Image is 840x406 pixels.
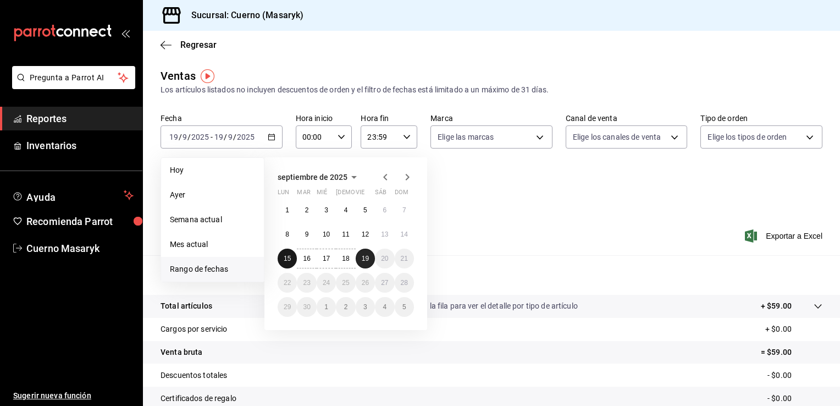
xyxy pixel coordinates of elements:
[323,231,330,238] abbr: 10 de septiembre de 2025
[317,224,336,244] button: 10 de septiembre de 2025
[761,300,792,312] p: + $59.00
[161,114,283,122] label: Fecha
[285,231,289,238] abbr: 8 de septiembre de 2025
[284,255,291,262] abbr: 15 de septiembre de 2025
[161,300,212,312] p: Total artículos
[381,255,388,262] abbr: 20 de septiembre de 2025
[342,279,349,287] abbr: 25 de septiembre de 2025
[356,249,375,268] button: 19 de septiembre de 2025
[170,264,255,275] span: Rango de fechas
[211,133,213,141] span: -
[297,249,316,268] button: 16 de septiembre de 2025
[30,72,118,84] span: Pregunta a Parrot AI
[395,200,414,220] button: 7 de septiembre de 2025
[395,249,414,268] button: 21 de septiembre de 2025
[278,171,361,184] button: septiembre de 2025
[278,224,297,244] button: 8 de septiembre de 2025
[278,189,289,200] abbr: lunes
[383,303,386,311] abbr: 4 de octubre de 2025
[395,189,408,200] abbr: domingo
[344,303,348,311] abbr: 2 de octubre de 2025
[278,200,297,220] button: 1 de septiembre de 2025
[170,164,255,176] span: Hoy
[161,393,236,404] p: Certificados de regalo
[305,206,309,214] abbr: 2 de septiembre de 2025
[214,133,224,141] input: --
[362,279,369,287] abbr: 26 de septiembre de 2025
[26,189,119,202] span: Ayuda
[383,206,386,214] abbr: 6 de septiembre de 2025
[121,29,130,37] button: open_drawer_menu
[297,224,316,244] button: 9 de septiembre de 2025
[566,114,688,122] label: Canal de venta
[278,249,297,268] button: 15 de septiembre de 2025
[573,131,661,142] span: Elige los canales de venta
[747,229,822,243] button: Exportar a Excel
[179,133,182,141] span: /
[170,189,255,201] span: Ayer
[401,231,408,238] abbr: 14 de septiembre de 2025
[324,206,328,214] abbr: 3 de septiembre de 2025
[13,390,134,402] span: Sugerir nueva función
[278,273,297,293] button: 22 de septiembre de 2025
[233,133,236,141] span: /
[375,273,394,293] button: 27 de septiembre de 2025
[375,200,394,220] button: 6 de septiembre de 2025
[336,297,355,317] button: 2 de octubre de 2025
[402,206,406,214] abbr: 7 de septiembre de 2025
[303,279,310,287] abbr: 23 de septiembre de 2025
[402,303,406,311] abbr: 5 de octubre de 2025
[336,200,355,220] button: 4 de septiembre de 2025
[344,206,348,214] abbr: 4 de septiembre de 2025
[297,297,316,317] button: 30 de septiembre de 2025
[395,273,414,293] button: 28 de septiembre de 2025
[395,224,414,244] button: 14 de septiembre de 2025
[765,323,822,335] p: + $0.00
[761,347,822,358] p: = $59.00
[26,138,134,153] span: Inventarios
[317,273,336,293] button: 24 de septiembre de 2025
[362,231,369,238] abbr: 12 de septiembre de 2025
[342,231,349,238] abbr: 11 de septiembre de 2025
[317,297,336,317] button: 1 de octubre de 2025
[356,224,375,244] button: 12 de septiembre de 2025
[438,131,494,142] span: Elige las marcas
[324,303,328,311] abbr: 1 de octubre de 2025
[228,133,233,141] input: --
[401,255,408,262] abbr: 21 de septiembre de 2025
[375,249,394,268] button: 20 de septiembre de 2025
[26,111,134,126] span: Reportes
[284,279,291,287] abbr: 22 de septiembre de 2025
[342,255,349,262] abbr: 18 de septiembre de 2025
[12,66,135,89] button: Pregunta a Parrot AI
[285,206,289,214] abbr: 1 de septiembre de 2025
[161,323,228,335] p: Cargos por servicio
[170,239,255,250] span: Mes actual
[356,297,375,317] button: 3 de octubre de 2025
[336,249,355,268] button: 18 de septiembre de 2025
[236,133,255,141] input: ----
[375,224,394,244] button: 13 de septiembre de 2025
[700,114,822,122] label: Tipo de orden
[361,114,417,122] label: Hora fin
[336,224,355,244] button: 11 de septiembre de 2025
[278,173,347,182] span: septiembre de 2025
[317,200,336,220] button: 3 de septiembre de 2025
[356,189,364,200] abbr: viernes
[297,273,316,293] button: 23 de septiembre de 2025
[395,300,578,312] p: Da clic en la fila para ver el detalle por tipo de artículo
[303,303,310,311] abbr: 30 de septiembre de 2025
[183,9,303,22] h3: Sucursal: Cuerno (Masaryk)
[297,200,316,220] button: 2 de septiembre de 2025
[187,133,191,141] span: /
[375,189,386,200] abbr: sábado
[401,279,408,287] abbr: 28 de septiembre de 2025
[317,249,336,268] button: 17 de septiembre de 2025
[305,231,309,238] abbr: 9 de septiembre de 2025
[303,255,310,262] abbr: 16 de septiembre de 2025
[26,214,134,229] span: Recomienda Parrot
[161,40,217,50] button: Regresar
[161,84,822,96] div: Los artículos listados no incluyen descuentos de orden y el filtro de fechas está limitado a un m...
[182,133,187,141] input: --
